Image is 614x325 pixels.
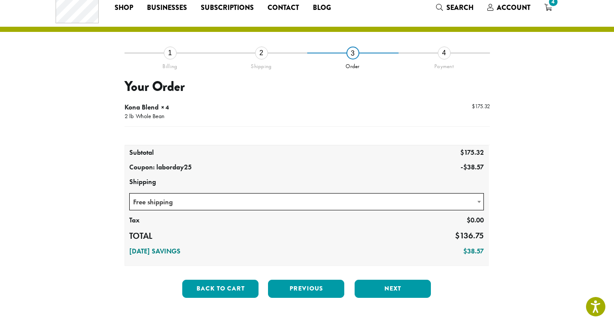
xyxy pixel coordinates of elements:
div: Order [307,59,399,70]
bdi: 38.57 [463,247,484,256]
a: Shop [108,1,140,15]
span: Businesses [147,3,187,13]
a: Search [429,0,480,15]
span: Kona Blend [125,103,159,112]
span: Account [497,3,530,12]
td: - [197,160,488,175]
div: 3 [346,47,359,59]
span: Subscriptions [201,3,254,13]
span: Blog [313,3,331,13]
div: Billing [125,59,216,70]
span: Search [446,3,474,12]
button: Previous [268,280,344,298]
span: $ [463,247,467,256]
th: Shipping [125,175,489,190]
h3: Your Order [125,78,490,95]
span: Free shipping [129,193,484,210]
span: $ [455,230,460,241]
span: Shop [115,3,133,13]
div: Shipping [216,59,307,70]
th: Coupon: laborday25 [125,160,198,175]
bdi: 136.75 [455,230,484,241]
div: 2 [255,47,268,59]
button: Next [355,280,431,298]
bdi: 175.32 [472,103,490,110]
div: 1 [164,47,177,59]
div: Payment [399,59,490,70]
th: Tax [125,213,198,228]
span: Free shipping [130,194,484,210]
span: 38.57 [463,162,484,172]
strong: × 4 [161,103,169,111]
p: 2 lb [125,112,134,121]
span: $ [467,216,471,225]
p: Whole Bean [134,112,165,121]
span: $ [460,148,464,157]
span: Contact [268,3,299,13]
th: [DATE] Savings [125,244,327,259]
span: $ [463,162,467,172]
bdi: 175.32 [460,148,484,157]
bdi: 0.00 [467,216,484,225]
span: $ [472,103,475,110]
div: 4 [438,47,451,59]
button: Back to cart [182,280,259,298]
th: Subtotal [125,146,198,160]
th: Total [125,228,198,244]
